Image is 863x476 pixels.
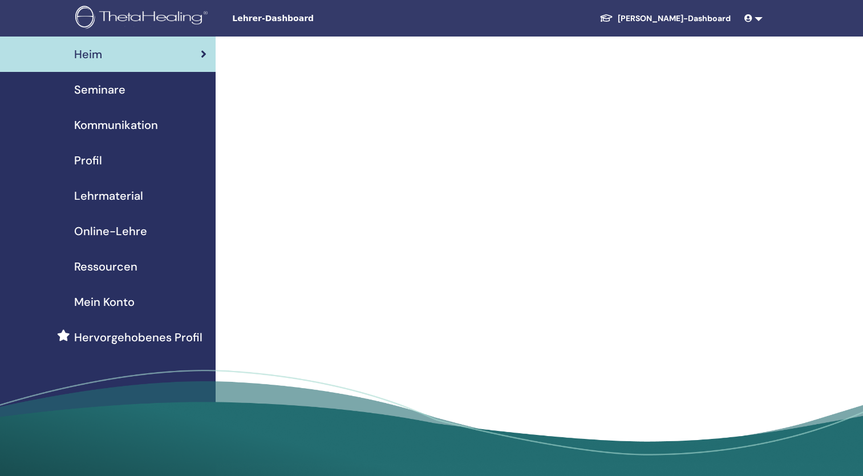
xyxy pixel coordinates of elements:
[74,152,102,169] span: Profil
[74,81,125,98] span: Seminare
[74,293,135,310] span: Mein Konto
[74,329,202,346] span: Hervorgehobenes Profil
[590,8,740,29] a: [PERSON_NAME]-Dashboard
[75,6,212,31] img: logo.png
[74,46,102,63] span: Heim
[232,13,403,25] span: Lehrer-Dashboard
[74,223,147,240] span: Online-Lehre
[74,258,137,275] span: Ressourcen
[74,116,158,134] span: Kommunikation
[74,187,143,204] span: Lehrmaterial
[599,13,613,23] img: graduation-cap-white.svg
